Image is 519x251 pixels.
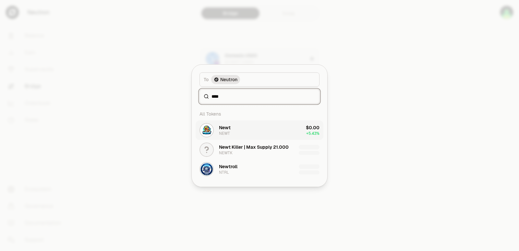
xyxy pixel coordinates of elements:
[196,120,323,140] button: NEWT LogoNewtNEWT$0.00+5.43%
[219,124,231,131] div: Newt
[196,159,323,179] button: NTRL LogoNewtrollNTRL
[306,124,320,131] div: $0.00
[214,78,218,82] img: Neutron Logo
[220,76,237,83] span: Neutron
[200,124,213,137] img: NEWT Logo
[204,76,209,83] span: To
[306,131,320,136] span: + 5.43%
[200,163,213,176] img: NTRL Logo
[219,131,230,136] div: NEWT
[219,144,289,150] div: Newt Killer | Max Supply 21.000
[199,72,320,87] button: ToNeutron LogoNeutron
[219,150,233,156] div: NEWTK
[219,170,229,175] div: NTRL
[196,140,323,159] button: Newt Killer | Max Supply 21.000NEWTK
[196,107,323,120] div: All Tokens
[219,163,237,170] div: Newtroll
